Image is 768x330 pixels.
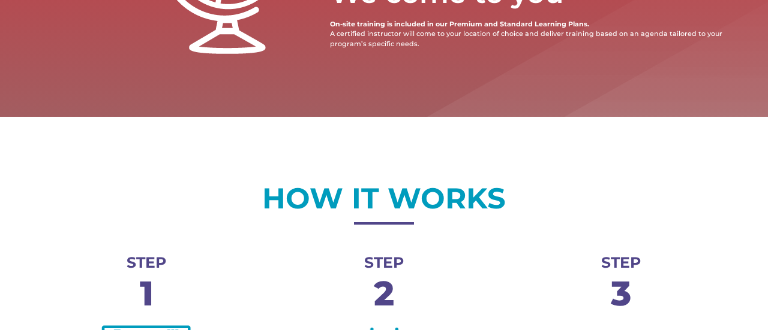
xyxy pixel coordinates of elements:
h3: STEP [38,255,255,276]
h4: 1 [38,276,255,316]
h2: HOW IT WORKS [38,180,730,223]
h3: STEP [276,255,493,276]
h3: STEP [513,255,730,276]
span: A certified instructor will come to your location of choice and deliver training based on an agen... [330,29,722,48]
h4: 2 [276,276,493,316]
strong: On-site training is included in our Premium and Standard Learning Plans. [330,20,589,28]
h4: 3 [513,276,730,316]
